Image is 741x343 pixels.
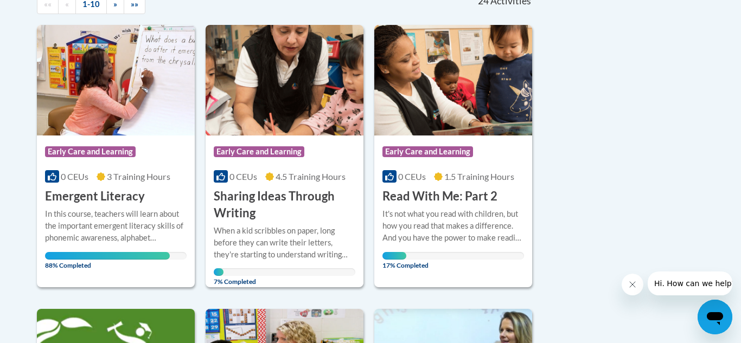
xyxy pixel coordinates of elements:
div: Your progress [382,252,406,260]
span: Early Care and Learning [45,146,136,157]
h3: Read With Me: Part 2 [382,188,497,205]
iframe: Button to launch messaging window [698,300,732,334]
h3: Emergent Literacy [45,188,145,205]
span: 0 CEUs [398,171,426,182]
span: 7% Completed [214,268,223,286]
iframe: Close message [622,274,643,295]
div: Your progress [45,252,170,260]
span: 88% Completed [45,252,170,269]
span: Early Care and Learning [382,146,473,157]
img: Course Logo [206,25,363,135]
span: 4.5 Training Hours [276,171,346,182]
iframe: Message from company [648,271,732,295]
span: 17% Completed [382,252,406,269]
span: Early Care and Learning [214,146,304,157]
div: When a kid scribbles on paper, long before they can write their letters, they're starting to unde... [214,225,355,261]
div: It's not what you read with children, but how you read that makes a difference. And you have the ... [382,208,524,244]
a: Course LogoEarly Care and Learning0 CEUs1.5 Training Hours Read With Me: Part 2It's not what you ... [374,25,532,287]
div: Your progress [214,268,223,276]
div: In this course, teachers will learn about the important emergent literacy skills of phonemic awar... [45,208,187,244]
span: 0 CEUs [61,171,88,182]
span: Hi. How can we help? [7,8,88,16]
img: Course Logo [374,25,532,135]
img: Course Logo [37,25,195,135]
span: 1.5 Training Hours [444,171,514,182]
h3: Sharing Ideas Through Writing [214,188,355,222]
span: 3 Training Hours [107,171,170,182]
span: 0 CEUs [229,171,257,182]
a: Course LogoEarly Care and Learning0 CEUs4.5 Training Hours Sharing Ideas Through WritingWhen a ki... [206,25,363,287]
a: Course LogoEarly Care and Learning0 CEUs3 Training Hours Emergent LiteracyIn this course, teacher... [37,25,195,287]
